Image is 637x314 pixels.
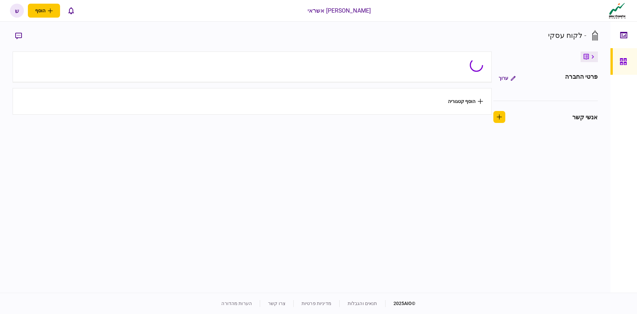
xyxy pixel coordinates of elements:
a: מדיניות פרטיות [302,301,331,306]
div: [PERSON_NAME] אשראי [308,6,371,15]
div: פרטי החברה [565,72,598,84]
div: © 2025 AIO [385,300,416,307]
button: פתח רשימת התראות [64,4,78,18]
div: אנשי קשר [572,113,598,122]
button: פתח תפריט להוספת לקוח [28,4,60,18]
img: client company logo [607,2,627,19]
button: ש [10,4,24,18]
button: הוסף קטגוריה [448,99,483,104]
a: הערות מהדורה [221,301,252,306]
a: צרו קשר [268,301,285,306]
button: ערוך [493,72,521,84]
div: - לקוח עסקי [548,30,586,41]
a: תנאים והגבלות [348,301,377,306]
